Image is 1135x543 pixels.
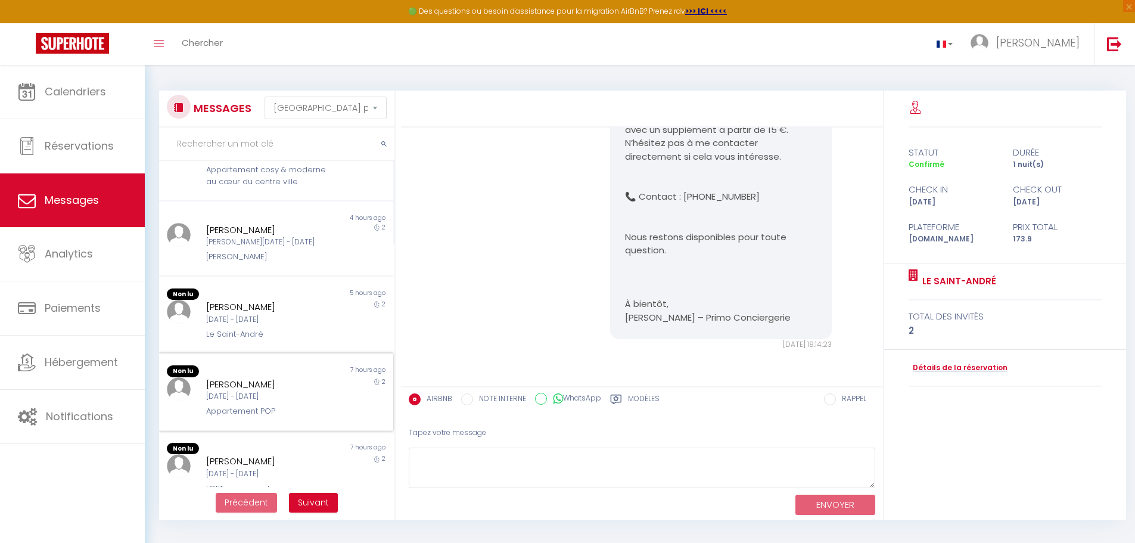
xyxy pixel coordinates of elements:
[206,164,327,188] div: Appartement cosy & moderne au cœur du centre ville
[795,495,875,516] button: ENVOYER
[225,497,268,508] span: Précédent
[167,365,199,377] span: Non lu
[167,288,199,300] span: Non lu
[1005,220,1109,234] div: Prix total
[36,33,109,54] img: Super Booking
[206,237,327,248] div: [PERSON_NAME][DATE] - [DATE]
[276,365,393,377] div: 7 hours ago
[276,443,393,455] div: 7 hours ago
[191,95,251,122] h3: MESSAGES
[628,393,660,408] label: Modèles
[276,213,393,223] div: 4 hours ago
[382,377,385,386] span: 2
[610,339,832,350] div: [DATE] 18:14:23
[996,35,1080,50] span: [PERSON_NAME]
[1005,197,1109,208] div: [DATE]
[962,23,1094,65] a: ... [PERSON_NAME]
[173,23,232,65] a: Chercher
[45,300,101,315] span: Paiements
[167,223,191,247] img: ...
[206,328,327,340] div: Le Saint-André
[382,223,385,232] span: 2
[45,193,99,207] span: Messages
[206,300,327,314] div: [PERSON_NAME]
[206,377,327,392] div: [PERSON_NAME]
[298,497,329,508] span: Suivant
[901,234,1005,245] div: [DOMAIN_NAME]
[206,454,327,468] div: [PERSON_NAME]
[909,159,944,169] span: Confirmé
[206,483,327,507] div: LOFT au coeur du [GEOGRAPHIC_DATA]
[1005,159,1109,170] div: 1 nuit(s)
[382,300,385,309] span: 2
[46,409,113,424] span: Notifications
[167,300,191,324] img: ...
[836,393,866,407] label: RAPPEL
[216,493,277,513] button: Previous
[159,128,394,161] input: Rechercher un mot clé
[289,493,338,513] button: Next
[45,138,114,153] span: Réservations
[971,34,988,52] img: ...
[206,251,327,263] div: [PERSON_NAME]
[167,377,191,401] img: ...
[206,468,327,480] div: [DATE] - [DATE]
[45,84,106,99] span: Calendriers
[1107,36,1122,51] img: logout
[901,145,1005,160] div: statut
[409,418,875,448] div: Tapez votre message
[1005,234,1109,245] div: 173.9
[45,246,93,261] span: Analytics
[473,393,526,407] label: NOTE INTERNE
[206,405,327,417] div: Appartement POP
[421,393,452,407] label: AIRBNB
[901,197,1005,208] div: [DATE]
[206,314,327,325] div: [DATE] - [DATE]
[206,223,327,237] div: [PERSON_NAME]
[547,393,601,406] label: WhatsApp
[167,443,199,455] span: Non lu
[909,324,1102,338] div: 2
[1005,145,1109,160] div: durée
[167,454,191,478] img: ...
[182,36,223,49] span: Chercher
[918,274,996,288] a: Le Saint-André
[901,220,1005,234] div: Plateforme
[1005,182,1109,197] div: check out
[45,355,118,370] span: Hébergement
[909,309,1102,324] div: total des invités
[276,288,393,300] div: 5 hours ago
[901,182,1005,197] div: check in
[206,391,327,402] div: [DATE] - [DATE]
[382,454,385,463] span: 2
[685,6,727,16] a: >>> ICI <<<<
[909,362,1007,374] a: Détails de la réservation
